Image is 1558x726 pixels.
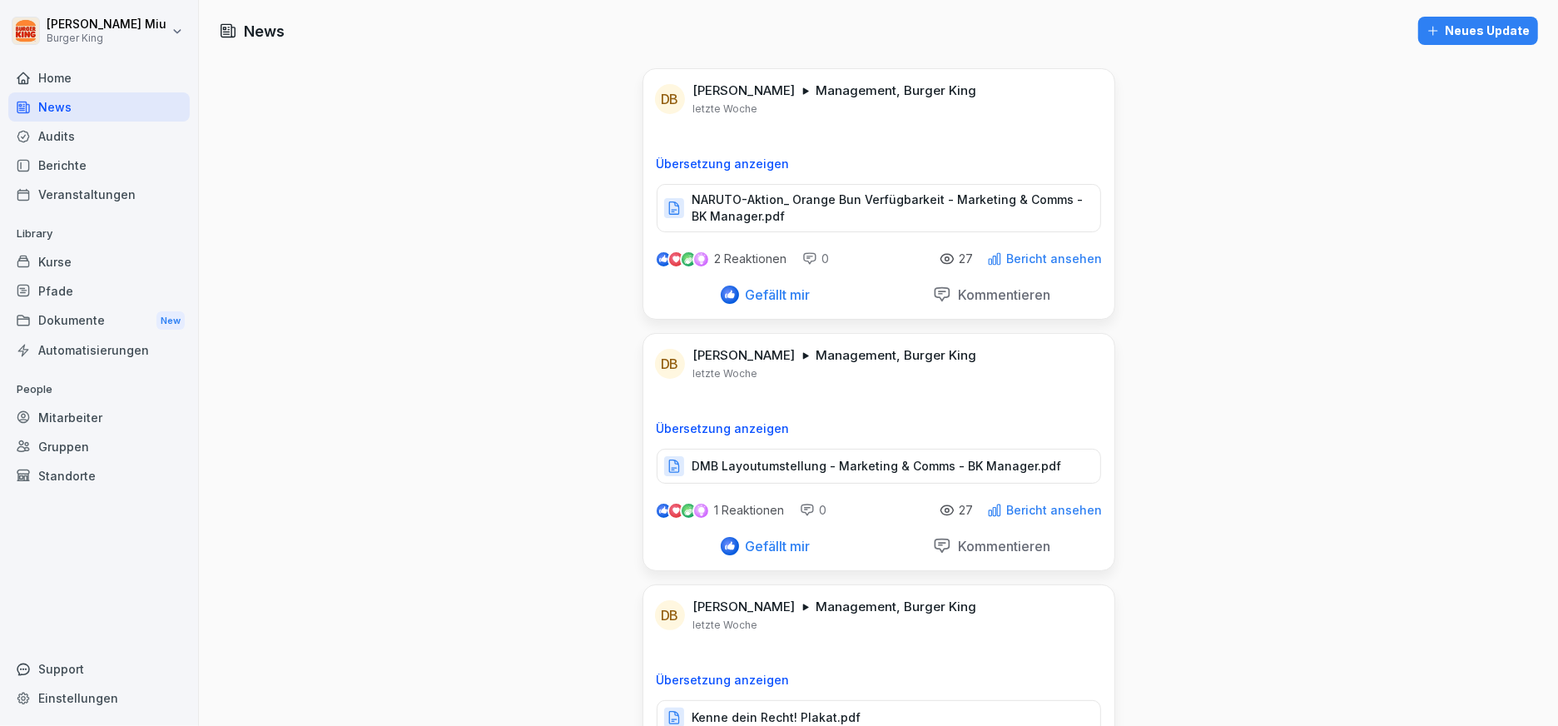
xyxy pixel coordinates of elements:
[692,458,1062,475] p: DMB Layoutumstellung - Marketing & Comms - BK Manager.pdf
[8,247,190,276] a: Kurse
[1007,252,1103,266] p: Bericht ansehen
[8,684,190,713] a: Einstellungen
[816,599,977,615] p: Management, Burger King
[8,306,190,336] a: DokumenteNew
[655,84,685,114] div: DB
[657,422,1101,435] p: Übersetzung anzeigen
[715,252,787,266] p: 2 Reaktionen
[8,122,190,151] a: Audits
[816,347,977,364] p: Management, Burger King
[8,376,190,403] p: People
[694,251,708,266] img: inspiring
[8,336,190,365] a: Automatisierungen
[47,17,166,32] p: [PERSON_NAME] Miu
[156,311,185,331] div: New
[816,82,977,99] p: Management, Burger King
[1007,504,1103,517] p: Bericht ansehen
[8,92,190,122] a: News
[1427,22,1530,40] div: Neues Update
[693,599,796,615] p: [PERSON_NAME]
[951,538,1050,554] p: Kommentieren
[692,709,861,726] p: Kenne dein Recht! Plakat.pdf
[8,654,190,684] div: Support
[657,504,670,517] img: like
[655,349,685,379] div: DB
[715,504,785,517] p: 1 Reaktionen
[657,463,1101,480] a: DMB Layoutumstellung - Marketing & Comms - BK Manager.pdf
[657,205,1101,221] a: NARUTO-Aktion_ Orange Bun Verfügbarkeit - Marketing & Comms - BK Manager.pdf
[8,306,190,336] div: Dokumente
[960,504,974,517] p: 27
[682,504,696,518] img: celebrate
[960,252,974,266] p: 27
[694,503,708,518] img: inspiring
[802,251,830,267] div: 0
[657,252,670,266] img: like
[8,461,190,490] a: Standorte
[670,505,682,517] img: love
[657,157,1101,171] p: Übersetzung anzeigen
[8,221,190,247] p: Library
[8,151,190,180] a: Berichte
[739,538,811,554] p: Gefällt mir
[655,600,685,630] div: DB
[739,286,811,303] p: Gefällt mir
[670,253,682,266] img: love
[693,619,758,632] p: letzte Woche
[951,286,1050,303] p: Kommentieren
[8,403,190,432] a: Mitarbeiter
[47,32,166,44] p: Burger King
[692,191,1084,225] p: NARUTO-Aktion_ Orange Bun Verfügbarkeit - Marketing & Comms - BK Manager.pdf
[693,82,796,99] p: [PERSON_NAME]
[1418,17,1538,45] button: Neues Update
[693,102,758,116] p: letzte Woche
[682,252,696,266] img: celebrate
[8,63,190,92] a: Home
[800,502,827,519] div: 0
[693,367,758,380] p: letzte Woche
[8,276,190,306] a: Pfade
[693,347,796,364] p: [PERSON_NAME]
[8,180,190,209] a: Veranstaltungen
[244,20,285,42] h1: News
[657,674,1101,687] p: Übersetzung anzeigen
[8,432,190,461] a: Gruppen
